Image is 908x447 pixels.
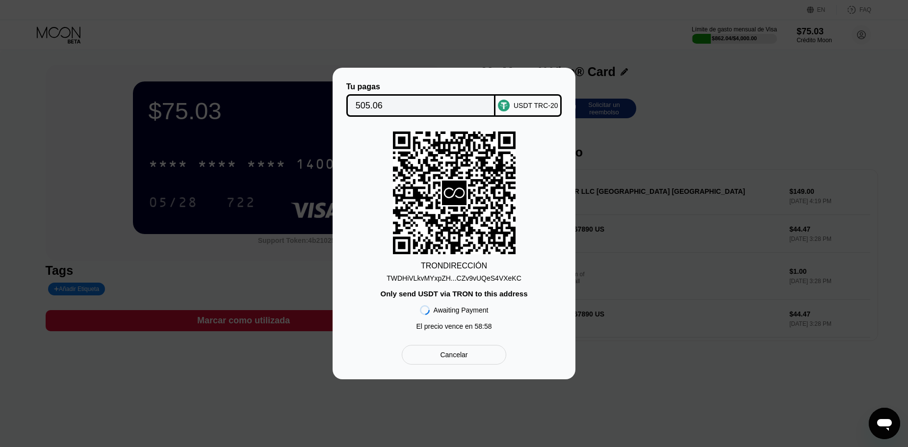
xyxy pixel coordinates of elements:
div: USDT TRC-20 [514,102,558,109]
div: Cancelar [440,350,467,359]
span: 58 : 58 [475,322,492,330]
iframe: Botón para iniciar la ventana de mensajería [869,408,900,439]
div: TRON DIRECCIÓN [421,262,487,270]
div: El precio vence en [416,322,492,330]
div: Cancelar [402,345,506,365]
div: Only send USDT via TRON to this address [380,289,527,298]
div: Awaiting Payment [434,306,489,314]
div: TWDHiVLkvMYxpZH...CZv9vUQeS4VXeKC [387,270,521,282]
div: Tu pagas [346,82,496,91]
div: TWDHiVLkvMYxpZH...CZv9vUQeS4VXeKC [387,274,521,282]
div: Tu pagasUSDT TRC-20 [347,82,561,117]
